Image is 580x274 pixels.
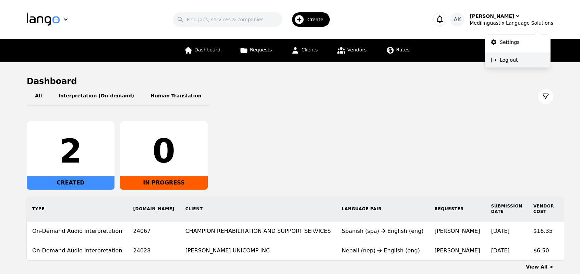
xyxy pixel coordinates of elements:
button: Create [282,10,334,29]
button: Human Translation [142,87,210,106]
button: AK[PERSON_NAME]Medilinguastix Language Solutions [450,13,553,26]
th: Vendor Cost [528,196,560,222]
a: Clients [287,39,322,62]
img: Logo [27,13,60,26]
td: On-Demand Audio Interpretation [27,222,128,241]
div: 2 [32,135,109,168]
div: Medilinguastix Language Solutions [470,20,553,26]
td: $6.50 [528,241,560,261]
p: Settings [500,39,519,46]
td: [PERSON_NAME] UNICOMP INC [180,241,336,261]
span: Clients [301,47,318,52]
th: Client [180,196,336,222]
th: Language Pair [336,196,429,222]
span: Vendors [347,47,366,52]
th: Requester [429,196,486,222]
span: Create [307,16,328,23]
div: IN PROGRESS [120,176,208,190]
td: CHAMPION REHABILITATION AND SUPPORT SERVICES [180,222,336,241]
button: Filter [538,89,553,104]
time: [DATE] [491,228,509,234]
a: Dashboard [180,39,225,62]
span: Dashboard [194,47,220,52]
span: Requests [250,47,272,52]
th: Type [27,196,128,222]
a: Vendors [333,39,371,62]
td: 24067 [128,222,180,241]
div: 0 [125,135,202,168]
button: All [27,87,50,106]
div: Spanish (spa) English (eng) [342,227,424,235]
div: [PERSON_NAME] [470,13,514,20]
span: AK [454,15,461,24]
td: $16.35 [528,222,560,241]
button: Interpretation (On-demand) [50,87,142,106]
a: Requests [235,39,276,62]
td: On-Demand Audio Interpretation [27,241,128,261]
a: View All > [526,264,553,270]
td: [PERSON_NAME] [429,222,486,241]
th: Submission Date [485,196,528,222]
input: Find jobs, services & companies [173,12,282,27]
a: Rates [382,39,414,62]
td: [PERSON_NAME] [429,241,486,261]
div: CREATED [27,176,114,190]
time: [DATE] [491,247,509,254]
p: Log out [500,57,518,63]
th: [DOMAIN_NAME] [128,196,180,222]
span: Rates [396,47,410,52]
h1: Dashboard [27,76,553,87]
td: 24028 [128,241,180,261]
div: Nepali (nep) English (eng) [342,247,424,255]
